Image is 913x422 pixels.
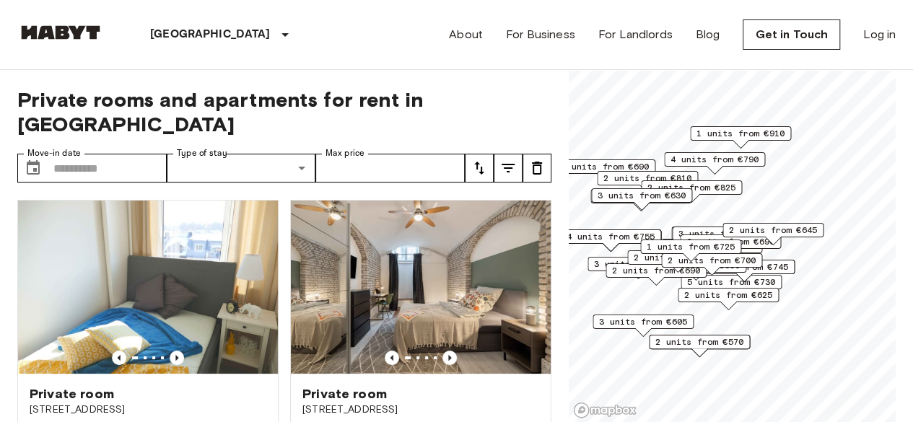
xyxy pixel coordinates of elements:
span: 1 units from €725 [647,240,735,253]
img: Marketing picture of unit DE-02-011-001-01HF [18,201,278,374]
span: 2 units from €690 [612,264,700,277]
div: Map marker [672,227,773,249]
a: Blog [696,26,720,43]
button: Choose date [19,154,48,183]
span: 3 units from €800 [678,227,766,240]
span: Private room [30,385,114,403]
div: Map marker [606,263,707,286]
span: 3 units from €745 [700,260,788,273]
div: Map marker [671,227,772,249]
button: tune [523,154,551,183]
div: Map marker [678,288,779,310]
a: Mapbox logo [573,402,637,418]
div: Map marker [641,180,742,203]
p: [GEOGRAPHIC_DATA] [150,26,271,43]
img: Habyt [17,25,104,40]
button: Previous image [442,351,457,365]
div: Map marker [593,315,694,337]
a: About [449,26,483,43]
span: 3 units from €630 [598,189,686,202]
button: Previous image [112,351,126,365]
div: Map marker [554,159,655,182]
label: Move-in date [27,147,81,159]
span: 1 units from €910 [696,127,785,140]
span: 2 units from €645 [729,224,817,237]
label: Max price [326,147,364,159]
div: Map marker [590,189,691,211]
span: [STREET_ADDRESS] [30,403,266,417]
span: 2 units from €825 [647,181,735,194]
button: Previous image [170,351,184,365]
span: Private rooms and apartments for rent in [GEOGRAPHIC_DATA] [17,87,551,136]
div: Map marker [681,275,782,297]
a: Get in Touch [743,19,840,50]
span: 2 units from €700 [668,254,756,267]
span: 5 units from €730 [687,276,775,289]
label: Type of stay [177,147,227,159]
span: 2 units from €625 [684,289,772,302]
a: For Landlords [598,26,673,43]
button: tune [465,154,494,183]
span: 2 units from €570 [655,335,743,348]
span: [STREET_ADDRESS] [302,403,539,417]
span: 3 units from €785 [594,258,682,271]
div: Map marker [649,335,750,357]
a: For Business [506,26,575,43]
div: Map marker [627,250,728,273]
a: Log in [863,26,896,43]
button: tune [494,154,523,183]
div: Map marker [560,229,661,252]
span: 6 units from €690 [686,235,774,248]
div: Map marker [664,152,765,175]
div: Map marker [661,253,762,276]
div: Map marker [690,126,791,149]
span: 1 units from €690 [561,160,649,173]
span: Private room [302,385,387,403]
div: Map marker [661,239,762,261]
div: Map marker [680,234,781,257]
div: Map marker [722,223,824,245]
div: Map marker [597,171,698,193]
div: Map marker [587,257,689,279]
span: 3 units from €605 [599,315,687,328]
div: Map marker [591,188,692,211]
img: Marketing picture of unit DE-02-004-006-05HF [291,201,551,374]
span: 4 units from €755 [567,230,655,243]
span: 4 units from €790 [670,153,759,166]
span: 2 units from €810 [603,172,691,185]
span: 2 units from €925 [634,251,722,264]
button: Previous image [385,351,399,365]
div: Map marker [640,239,741,262]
